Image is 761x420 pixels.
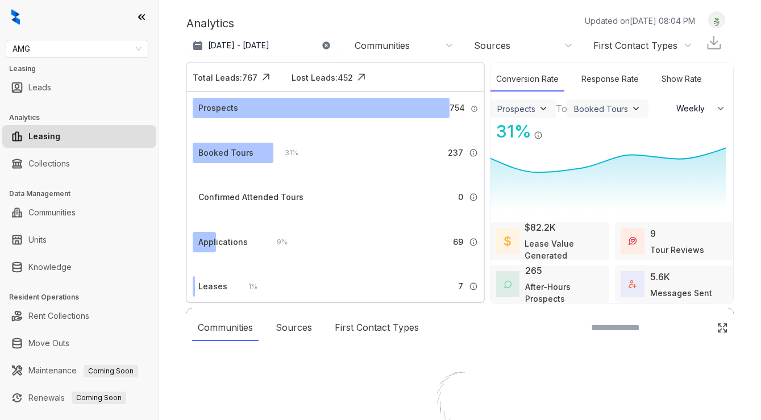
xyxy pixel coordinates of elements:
div: Conversion Rate [490,67,564,92]
div: Sources [270,315,318,341]
div: Communities [192,315,259,341]
img: Click Icon [257,69,275,86]
span: 237 [448,147,463,159]
li: Leads [2,76,156,99]
a: RenewalsComing Soon [28,386,126,409]
div: First Contact Types [329,315,425,341]
div: Show Rate [656,67,708,92]
div: $82.2K [525,221,556,234]
button: Weekly [669,98,733,119]
li: Knowledge [2,256,156,278]
div: Total Leads: 767 [193,72,257,84]
div: Tour Reviews [650,244,704,256]
img: Info [469,282,478,291]
p: Analytics [186,15,234,32]
a: Rent Collections [28,305,89,327]
div: 31 % [490,119,531,144]
div: Response Rate [576,67,644,92]
img: Info [469,238,478,247]
div: Prospects [198,102,238,114]
div: 265 [525,264,542,277]
img: TotalFum [629,280,637,288]
div: Applications [198,236,248,248]
a: Knowledge [28,256,72,278]
div: Confirmed Attended Tours [198,191,303,203]
img: ViewFilterArrow [630,103,642,114]
img: LeaseValue [504,235,511,247]
div: Booked Tours [574,104,628,114]
div: To [556,102,567,115]
a: Move Outs [28,332,69,355]
div: 31 % [273,147,298,159]
img: Download [705,34,722,51]
img: Info [534,131,543,140]
div: 5.6K [650,270,670,284]
h3: Leasing [9,64,159,74]
span: 69 [453,236,463,248]
div: Leases [198,280,227,293]
a: Leads [28,76,51,99]
li: Collections [2,152,156,175]
li: Rent Collections [2,305,156,327]
li: Move Outs [2,332,156,355]
img: Click Icon [353,69,370,86]
div: After-Hours Prospects [525,281,604,305]
div: Prospects [497,104,535,114]
div: Booked Tours [198,147,253,159]
span: 0 [458,191,463,203]
li: Leasing [2,125,156,148]
div: 9 % [265,236,288,248]
img: Info [471,105,478,113]
div: Sources [474,39,510,52]
h3: Data Management [9,189,159,199]
div: Messages Sent [650,287,712,299]
a: Communities [28,201,76,224]
span: Coming Soon [84,365,138,377]
span: Weekly [676,103,711,114]
a: Units [28,228,47,251]
img: TourReviews [629,237,637,245]
span: AMG [13,40,142,57]
div: Communities [355,39,410,52]
span: 7 [458,280,463,293]
span: Coming Soon [72,392,126,404]
div: Lost Leads: 452 [292,72,353,84]
img: AfterHoursConversations [504,280,512,288]
p: [DATE] - [DATE] [208,40,269,51]
img: Info [469,148,478,157]
button: [DATE] - [DATE] [186,35,340,56]
a: Collections [28,152,70,175]
img: Click Icon [717,322,728,334]
img: logo [11,9,20,25]
div: First Contact Types [593,39,677,52]
img: UserAvatar [709,14,725,26]
img: ViewFilterArrow [538,103,549,114]
span: 754 [450,102,465,114]
p: Updated on [DATE] 08:04 PM [585,15,695,27]
li: Communities [2,201,156,224]
h3: Resident Operations [9,292,159,302]
li: Renewals [2,386,156,409]
div: 9 [650,227,656,240]
img: Click Icon [543,120,560,138]
li: Units [2,228,156,251]
a: Leasing [28,125,60,148]
img: Info [469,193,478,202]
div: 1 % [237,280,257,293]
div: Lease Value Generated [525,238,604,261]
li: Maintenance [2,359,156,382]
h3: Analytics [9,113,159,123]
img: SearchIcon [693,323,702,332]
